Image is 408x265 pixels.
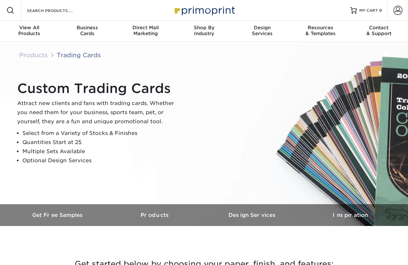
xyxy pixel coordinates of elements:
[350,25,408,31] span: Contact
[117,25,175,36] div: Marketing
[107,212,204,218] h3: Products
[172,3,237,17] img: Primoprint
[291,25,350,36] div: & Templates
[58,25,117,36] div: Cards
[233,25,291,31] span: Design
[117,21,175,42] a: Direct MailMarketing
[204,204,302,226] a: Design Services
[57,51,101,59] a: Trading Cards
[117,25,175,31] span: Direct Mail
[302,204,399,226] a: Inspiration
[9,204,107,226] a: Get Free Samples
[204,212,302,218] h3: Design Services
[9,212,107,218] h3: Get Free Samples
[379,8,382,13] span: 0
[175,25,233,31] span: Shop By
[22,138,179,147] li: Quantities Start at 25
[175,21,233,42] a: Shop ByIndustry
[58,25,117,31] span: Business
[233,25,291,36] div: Services
[359,8,378,13] span: MY CART
[22,129,179,138] li: Select from a Variety of Stocks & Finishes
[302,212,399,218] h3: Inspiration
[22,156,179,165] li: Optional Design Services
[291,25,350,31] span: Resources
[58,21,117,42] a: BusinessCards
[107,204,204,226] a: Products
[26,7,90,14] input: SEARCH PRODUCTS.....
[17,81,179,96] h1: Custom Trading Cards
[350,25,408,36] div: & Support
[17,99,179,126] p: Attract new clients and fans with trading cards. Whether you need them for your business, sports ...
[291,21,350,42] a: Resources& Templates
[175,25,233,36] div: Industry
[22,147,179,156] li: Multiple Sets Available
[19,51,48,59] a: Products
[350,21,408,42] a: Contact& Support
[233,21,291,42] a: DesignServices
